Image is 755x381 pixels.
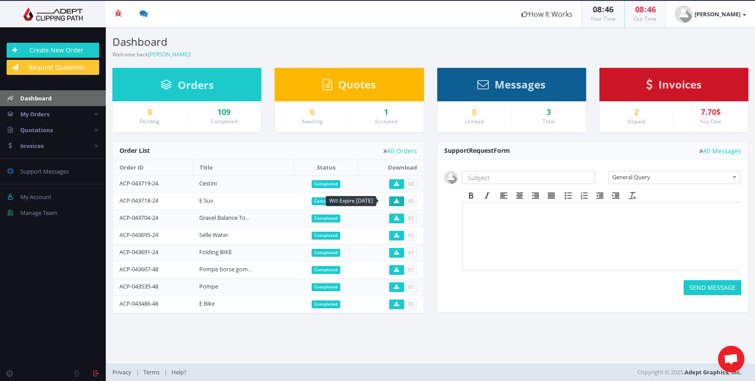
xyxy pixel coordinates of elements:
a: ACP-043704-24 [119,214,158,222]
div: Align center [512,190,528,201]
span: 08 [635,4,644,15]
img: user_default.jpg [675,5,692,23]
a: Selle Water [199,231,228,239]
div: Justify [543,190,559,201]
a: Cestini [199,179,217,187]
small: Accepted [375,118,398,125]
th: Download [358,160,423,175]
a: How It Works [513,1,581,27]
a: 0 [119,108,180,117]
img: user_default.jpg [444,171,457,184]
strong: [PERSON_NAME] [695,10,740,18]
span: 46 [605,4,614,15]
span: General Query [612,171,729,183]
small: Completed [211,118,238,125]
a: ACP-043718-24 [119,196,158,204]
div: 7.70$ [681,108,741,117]
a: ACP-043607-48 [119,265,158,273]
span: 46 [647,4,656,15]
div: Clear formatting [625,190,640,201]
span: Manage Team [20,209,57,217]
span: Completed [312,180,340,188]
th: Order ID [113,160,193,175]
a: Create New Order [7,43,99,58]
span: Support Messages [20,167,69,175]
a: [PERSON_NAME] [148,51,190,58]
span: Messages [495,77,546,92]
span: Completed [312,300,340,308]
a: Request Quotation [7,60,99,75]
span: Request [469,146,494,155]
span: Completed [312,215,340,222]
span: Completed [312,249,340,257]
a: Privacy [112,368,136,376]
img: Adept Graphics [7,7,99,21]
a: All Orders [383,148,417,154]
a: ACP-043486-48 [119,300,158,307]
span: Quotations [20,126,53,134]
span: Completed [312,232,340,240]
span: Order List [119,146,150,155]
th: Status [294,160,358,175]
a: ACP-043535-48 [119,282,158,290]
span: Support Form [444,146,510,155]
span: Invoices [20,142,44,150]
a: ACP-043691-24 [119,248,158,256]
small: Total [543,118,555,125]
a: ACP-043719-24 [119,179,158,187]
span: Quotes [338,77,376,92]
div: Align left [496,190,512,201]
a: Orders [160,83,214,91]
div: Italic [479,190,495,201]
a: Terms [139,368,164,376]
button: SEND MESSAGE [684,280,741,295]
span: Orders [178,78,214,92]
span: My Account [20,193,52,201]
a: Folding BIKE [199,248,232,256]
a: 2 [606,108,667,117]
a: All Messages [699,148,741,154]
span: Completed [312,197,340,205]
div: Align right [528,190,543,201]
a: Quotes [323,82,376,90]
h3: Dashboard [112,36,424,48]
div: Bold [463,190,479,201]
span: Completed [312,266,340,274]
a: Aprire la chat [718,346,744,372]
small: Welcome back ! [112,51,191,58]
div: Bullet list [560,190,576,201]
a: Pompe [199,282,218,290]
a: [PERSON_NAME] [666,1,755,27]
div: Numbered list [576,190,592,201]
iframe: Rich Text Area. Press ALT-F9 for menu. Press ALT-F10 for toolbar. Press ALT-0 for help [463,203,741,270]
div: Decrease indent [592,190,608,201]
a: Gravel Balance Touring [199,214,259,222]
small: Unpaid [628,118,645,125]
span: : [644,4,647,15]
div: Increase indent [608,190,624,201]
a: 0 [282,108,342,117]
input: Subject [462,171,595,184]
a: 0 [444,108,505,117]
small: Our Time [634,15,657,22]
div: | | [112,363,536,381]
div: 3 [518,108,579,117]
span: My Orders [20,110,49,118]
small: You Owe [700,118,722,125]
a: Pompe borse gomma [199,265,256,273]
span: : [602,4,605,15]
a: 1 [356,108,417,117]
a: E Bike [199,300,215,307]
span: Dashboard [20,94,52,102]
th: Title [193,160,294,175]
span: Copyright © 2025, [637,368,742,377]
a: Invoices [646,82,702,90]
div: Will Expire [DATE] [326,196,376,206]
span: 08 [593,4,602,15]
a: E Suv [199,196,213,204]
